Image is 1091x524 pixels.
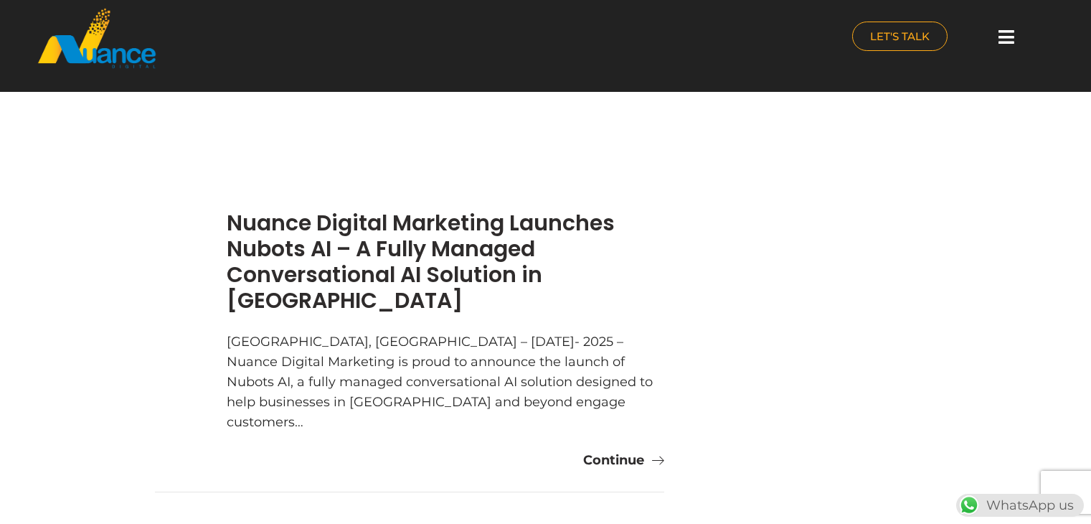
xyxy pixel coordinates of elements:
[37,7,539,70] a: nuance-qatar_logo
[956,497,1084,513] a: WhatsAppWhatsApp us
[583,450,664,470] a: Continue
[37,7,157,70] img: nuance-qatar_logo
[852,22,948,51] a: LET'S TALK
[958,494,981,517] img: WhatsApp
[227,207,615,316] a: Nuance Digital Marketing Launches Nubots AI – A Fully Managed Conversational AI Solution in [GEOG...
[870,31,930,42] span: LET'S TALK
[956,494,1084,517] div: WhatsApp us
[227,332,664,432] div: [GEOGRAPHIC_DATA], [GEOGRAPHIC_DATA] – [DATE]- 2025 – Nuance Digital Marketing is proud to announ...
